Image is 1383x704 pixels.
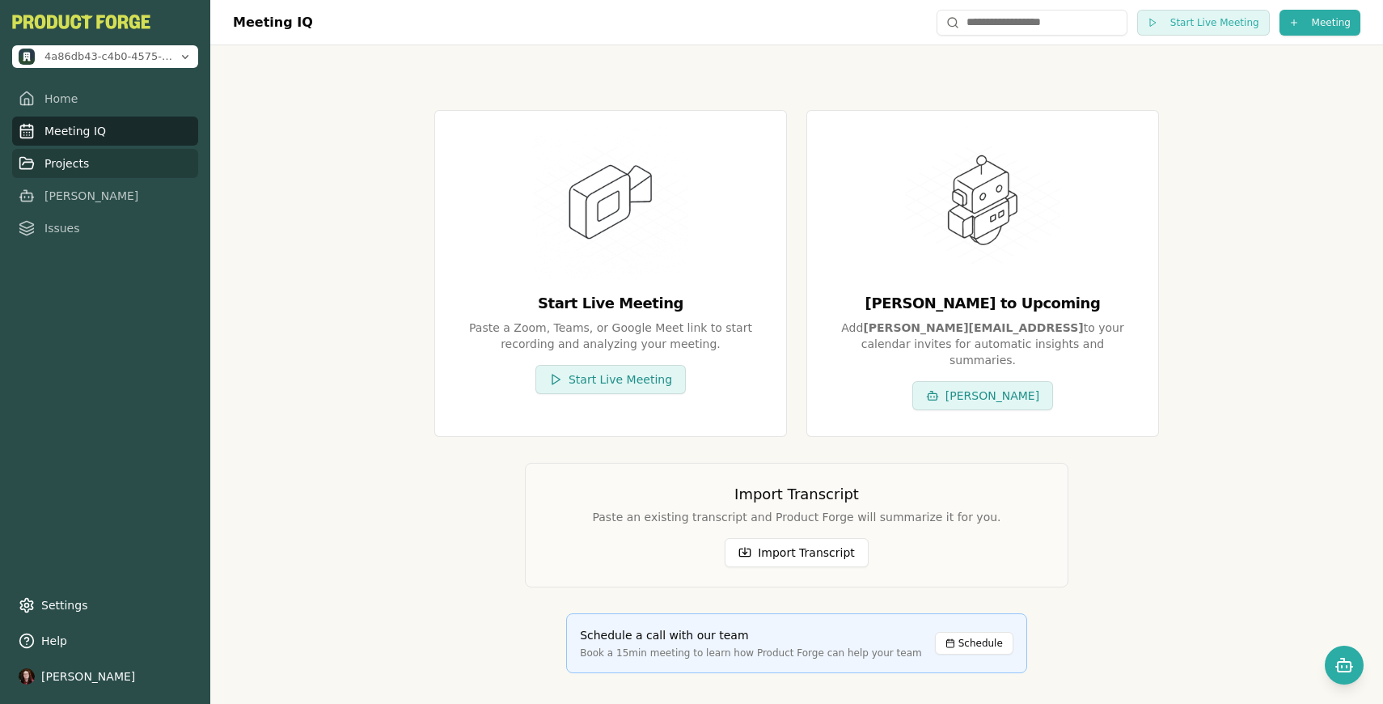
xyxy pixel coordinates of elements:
span: [PERSON_NAME][EMAIL_ADDRESS] [863,321,1083,334]
a: Issues [12,214,198,243]
div: [PERSON_NAME] to Upcoming [833,292,1132,315]
img: Product Forge [12,15,150,29]
div: Add to your calendar invites for automatic insights and summaries. [833,320,1132,368]
span: Start Live Meeting [1170,16,1259,29]
button: Help [12,626,198,655]
p: Paste an existing transcript and Product Forge will summarize it for you. [545,509,1048,525]
div: Start Live Meeting [461,292,760,315]
h1: Meeting IQ [233,13,313,32]
button: Open organization switcher [12,45,198,68]
div: Paste a Zoom, Teams, or Google Meet link to start recording and analyzing your meeting. [461,320,760,352]
button: Import Transcript [725,538,869,567]
a: Settings [12,591,198,620]
span: Meeting [1312,16,1351,29]
span: 4a86db43-c4b0-4575-beab-84673dd609ab [44,49,172,64]
button: PF-Logo [12,15,150,29]
button: Schedule [935,632,1013,655]
img: profile [19,668,35,685]
img: Start Live Meeting [533,124,688,279]
button: [PERSON_NAME] [912,381,1053,410]
a: Meeting IQ [12,117,198,146]
a: Home [12,84,198,113]
p: Book a 15min meeting to learn how Product Forge can help your team [580,647,922,659]
h3: Import Transcript [545,483,1048,506]
button: [PERSON_NAME] [12,662,198,691]
img: 4a86db43-c4b0-4575-beab-84673dd609ab [19,49,35,65]
button: Open chat [1325,646,1364,685]
button: Start Live Meeting [535,365,686,394]
img: Invite Smith to Upcoming [905,124,1060,279]
h2: Schedule a call with our team [580,627,922,643]
a: Projects [12,149,198,178]
a: [PERSON_NAME] [12,181,198,210]
button: Meeting [1279,10,1360,36]
button: Start Live Meeting [1137,10,1270,36]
